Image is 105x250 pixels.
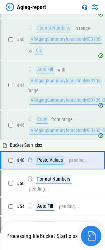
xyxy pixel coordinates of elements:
div: Format Numbers [36,24,72,32]
div: Update [36,221,53,230]
div: 0% [35,46,43,55]
span: # 50 [17,181,25,186]
div: range [27,88,39,93]
span: # 54 [17,204,25,209]
div: pending... [29,186,49,192]
span: # 40 [17,37,25,42]
div: in range [74,26,90,31]
span: # 48 [17,157,25,163]
img: Go to file [86,231,96,240]
span: Bucket Start.xlsx [40,233,78,239]
div: Copy [36,115,48,124]
span: # 44 [17,82,25,88]
div: pending... [59,204,79,209]
div: Processing file [4,233,80,239]
div: Format Numbers [36,175,72,183]
div: Aging-report [17,4,46,11]
div: from [51,117,60,122]
div: Paste Values [36,156,64,164]
div: pending... [69,158,89,163]
div: with [57,67,65,73]
div: Auto Fill [36,65,54,74]
div: as [27,48,32,54]
img: Settings menu [91,3,99,11]
span: # 46 [17,122,25,128]
span: Bucket Start.xlsx [10,142,42,148]
div: Auto Fill [36,202,54,211]
div: ARAgingSummaryforacctonly!E3105 [29,77,102,85]
img: Support [82,4,87,10]
img: Back [6,3,14,11]
div: range [61,117,73,122]
div: ARAgingSummaryforacctonly!E3105 [29,35,102,44]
